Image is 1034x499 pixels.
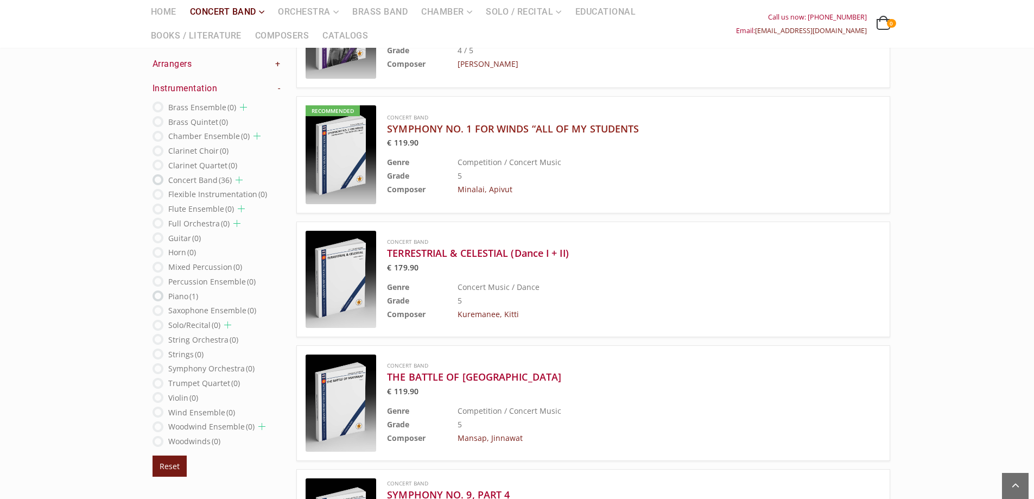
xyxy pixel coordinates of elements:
span: € [387,137,391,148]
span: (0) [246,363,255,374]
span: (0) [246,421,255,432]
a: + [275,58,281,70]
td: 5 [458,169,826,182]
label: Flexible Instrumentation [168,187,267,201]
label: Woodwind Ensemble [168,420,255,433]
a: Сhild list opener [240,104,247,111]
a: Minalai, Apivut [458,184,512,194]
span: (0) [226,407,235,418]
span: € [387,262,391,273]
a: - [278,83,281,94]
span: (0) [219,117,228,127]
label: Full Orchestra [168,217,230,230]
label: Clarinet Choir [168,144,229,157]
label: Violin [168,391,198,405]
b: Genre [387,406,409,416]
a: Catalogs [316,24,375,48]
a: TERRESTRIAL & CELESTIAL (Dance I + II) [387,247,826,260]
div: Recommended [306,105,360,116]
a: Concert Band [387,238,428,245]
bdi: 119.90 [387,137,418,148]
td: Competition / Concert Music [458,404,826,418]
span: (0) [192,233,201,243]
label: Symphony Orchestra [168,362,255,375]
span: (0) [225,204,234,214]
span: (0) [212,320,220,330]
td: 5 [458,418,826,431]
b: Grade [387,419,409,429]
a: [EMAIL_ADDRESS][DOMAIN_NAME] [755,26,867,35]
b: Grade [387,295,409,306]
a: Сhild list opener [236,176,243,184]
a: Concert Band [387,362,428,369]
span: (36) [219,175,232,185]
label: Horn [168,245,196,259]
span: (0) [258,189,267,199]
span: (0) [233,262,242,272]
a: Mansap, Jinnawat [458,433,523,443]
a: Сhild list opener [224,321,231,329]
div: Call us now: [PHONE_NUMBER] [736,10,867,24]
label: Woodwinds [168,434,220,448]
a: [PERSON_NAME] [458,59,518,69]
b: Composer [387,184,426,194]
span: (0) [221,218,230,229]
span: (0) [241,131,250,141]
a: Concert Band [387,113,428,121]
span: (0) [227,102,236,112]
label: Mixed Percussion [168,260,242,274]
label: Wind Ensemble [168,406,235,419]
a: Сhild list opener [258,423,265,430]
span: (0) [189,393,198,403]
span: (1) [189,291,198,301]
a: Composers [249,24,316,48]
a: Kuremanee, Kitti [458,309,519,319]
label: String Orchestra [168,333,238,346]
a: Books / Literature [144,24,248,48]
span: 0 [887,19,896,28]
bdi: 119.90 [387,386,418,396]
b: Composer [387,433,426,443]
a: Сhild list opener [253,132,261,140]
label: Brass Ensemble [168,100,236,114]
td: 4 / 5 [458,43,826,57]
button: Reset [153,456,187,477]
span: (0) [230,334,238,345]
h4: Arrangers [153,58,281,70]
a: THE BATTLE OF [GEOGRAPHIC_DATA] [387,370,826,383]
b: Composer [387,59,426,69]
a: Concert Band [387,479,428,487]
b: Grade [387,170,409,181]
b: Genre [387,282,409,292]
span: (0) [195,349,204,359]
td: 5 [458,294,826,307]
label: Solo/Recital [168,318,220,332]
td: Concert Music / Dance [458,280,826,294]
span: (0) [187,247,196,257]
bdi: 179.90 [387,262,418,273]
label: Concert Band [168,173,232,187]
td: Competition / Concert Music [458,155,826,169]
b: Grade [387,45,409,55]
label: Saxophone Ensemble [168,304,256,317]
b: Genre [387,157,409,167]
b: Composer [387,309,426,319]
label: Trumpet Quartet [168,376,240,390]
a: Recommended [306,105,376,204]
a: SYMPHONY NO. 1 FOR WINDS “ALL OF MY STUDENTS [387,122,826,135]
label: Piano [168,289,198,303]
label: Strings [168,348,204,361]
label: Guitar [168,231,201,245]
label: Clarinet Quartet [168,159,237,172]
span: (0) [229,160,237,170]
span: € [387,386,391,396]
span: (0) [247,276,256,287]
span: (0) [220,146,229,156]
span: (0) [248,305,256,315]
h4: Instrumentation [153,83,281,94]
label: Percussion Ensemble [168,275,256,288]
span: (0) [212,436,220,446]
